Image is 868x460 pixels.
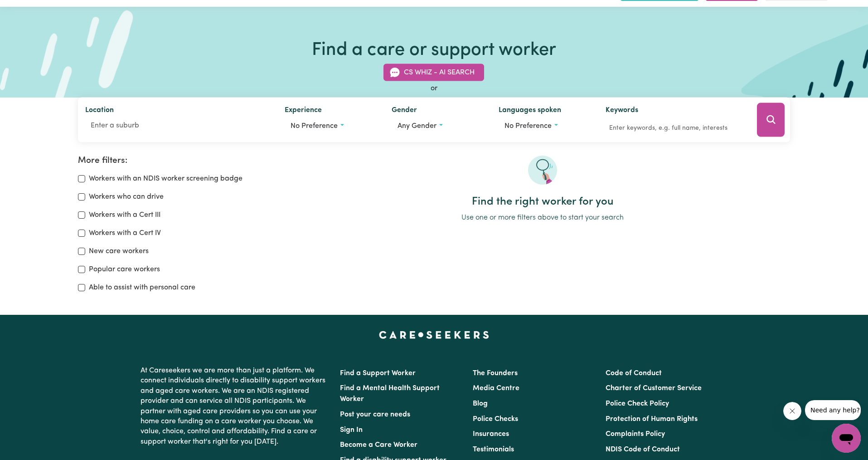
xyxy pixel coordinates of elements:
label: Experience [285,105,322,117]
span: No preference [504,122,552,130]
label: Keywords [606,105,638,117]
a: NDIS Code of Conduct [606,446,680,453]
a: Find a Support Worker [340,370,416,377]
button: Worker gender preference [392,117,484,135]
a: Become a Care Worker [340,441,417,449]
a: Blog [473,400,488,407]
label: Location [85,105,114,117]
span: No preference [291,122,338,130]
iframe: Button to launch messaging window [832,424,861,453]
label: Able to assist with personal care [89,282,195,293]
a: Police Check Policy [606,400,669,407]
label: Workers with a Cert IV [89,228,161,239]
label: Workers with an NDIS worker screening badge [89,173,242,184]
a: Careseekers home page [379,331,489,338]
a: Complaints Policy [606,431,665,438]
label: Workers who can drive [89,191,164,202]
input: Enter keywords, e.g. full name, interests [606,121,744,135]
a: Testimonials [473,446,514,453]
a: Sign In [340,426,363,434]
button: CS Whiz - AI Search [383,64,484,81]
a: Insurances [473,431,509,438]
button: Worker language preferences [499,117,591,135]
iframe: Close message [783,402,801,420]
label: Gender [392,105,417,117]
h2: Find the right worker for you [295,196,790,209]
a: Police Checks [473,416,518,423]
button: Worker experience options [285,117,377,135]
p: At Careseekers we are more than just a platform. We connect individuals directly to disability su... [141,362,329,450]
label: Popular care workers [89,264,160,275]
a: Code of Conduct [606,370,662,377]
a: The Founders [473,370,518,377]
input: Enter a suburb [85,117,270,134]
label: Languages spoken [499,105,561,117]
a: Protection of Human Rights [606,416,698,423]
iframe: Message from company [805,400,861,420]
div: or [78,83,790,94]
span: Any gender [398,122,436,130]
a: Media Centre [473,385,519,392]
button: Search [757,103,785,137]
label: Workers with a Cert III [89,210,160,220]
a: Post your care needs [340,411,410,418]
a: Find a Mental Health Support Worker [340,385,440,403]
h1: Find a care or support worker [312,39,556,61]
p: Use one or more filters above to start your search [295,212,790,223]
h2: More filters: [78,156,284,166]
label: New care workers [89,246,149,257]
a: Charter of Customer Service [606,385,702,392]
